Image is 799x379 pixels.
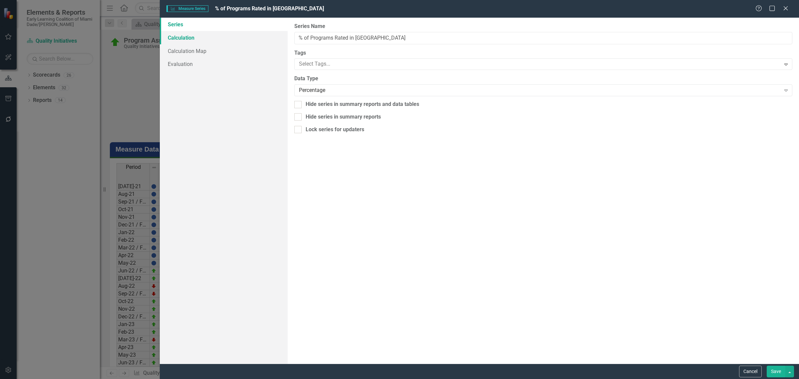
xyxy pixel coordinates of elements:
[294,75,792,83] label: Data Type
[166,5,208,12] span: Measure Series
[739,366,762,377] button: Cancel
[160,57,288,71] a: Evaluation
[306,113,381,121] div: Hide series in summary reports
[160,18,288,31] a: Series
[299,87,781,94] div: Percentage
[306,126,364,134] div: Lock series for updaters
[306,101,419,108] div: Hide series in summary reports and data tables
[160,44,288,58] a: Calculation Map
[767,366,785,377] button: Save
[294,32,792,44] input: Series Name
[294,49,792,57] label: Tags
[215,5,324,12] span: % of Programs Rated in [GEOGRAPHIC_DATA]
[294,23,792,30] label: Series Name
[160,31,288,44] a: Calculation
